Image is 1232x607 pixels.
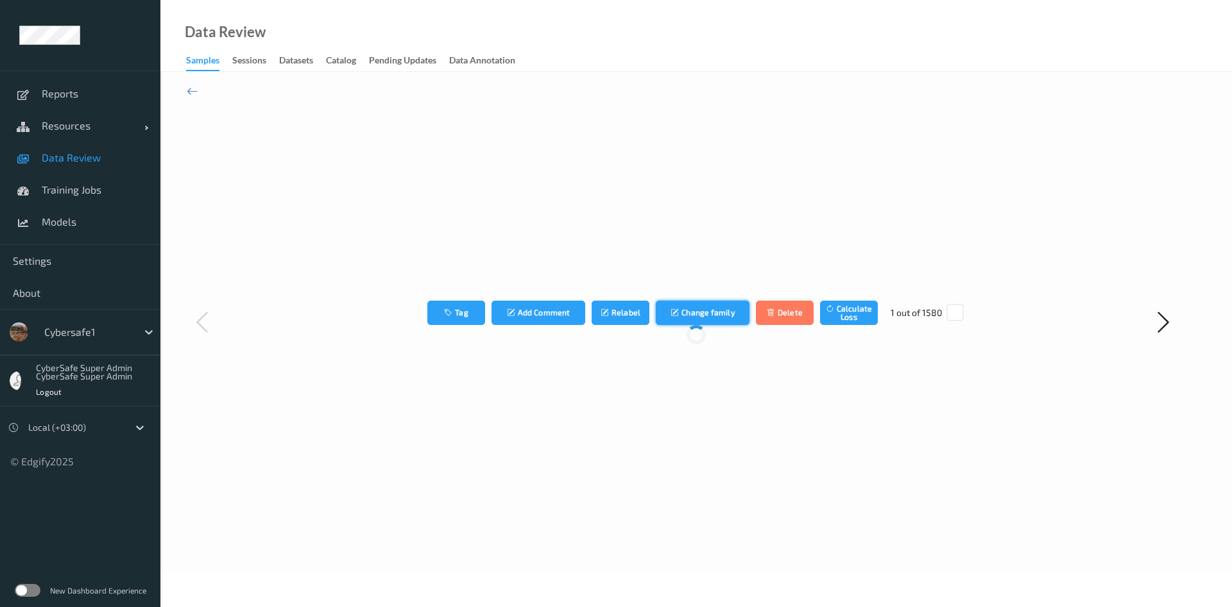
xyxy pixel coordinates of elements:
[186,54,219,71] div: Samples
[279,52,326,70] a: Datasets
[891,306,942,319] div: 1 out of 1580
[232,52,279,70] a: Sessions
[232,54,266,70] div: Sessions
[326,54,356,70] div: Catalog
[449,52,528,70] a: Data Annotation
[186,52,232,71] a: Samples
[656,301,749,325] button: Change family
[427,301,485,325] button: Tag
[820,301,878,325] button: Calculate Loss
[369,54,436,70] div: Pending Updates
[449,54,515,70] div: Data Annotation
[592,301,649,325] button: Relabel
[279,54,313,70] div: Datasets
[185,26,266,38] div: Data Review
[492,301,585,325] button: Add Comment
[369,52,449,70] a: Pending Updates
[326,52,369,70] a: Catalog
[756,301,814,325] button: Delete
